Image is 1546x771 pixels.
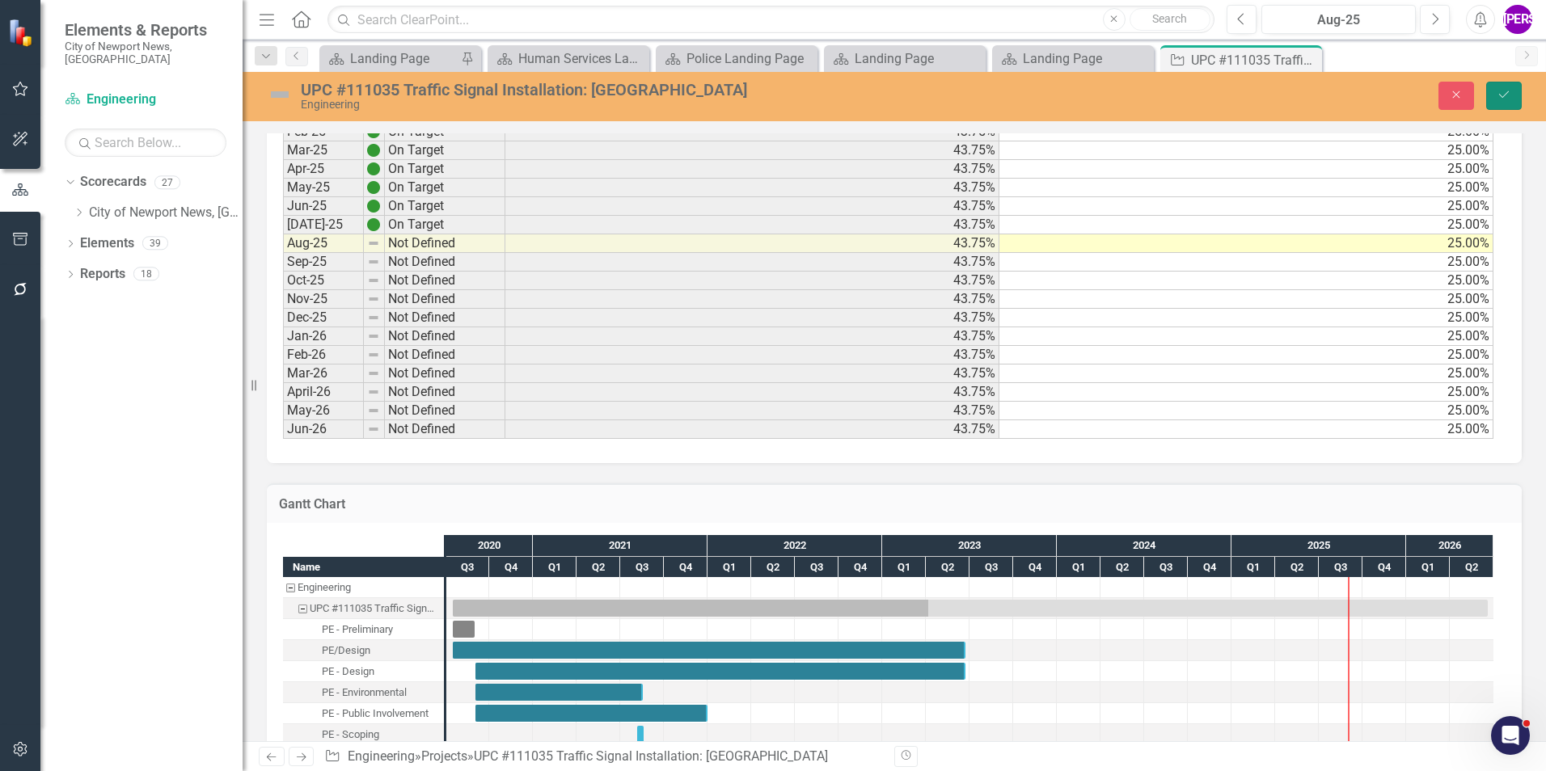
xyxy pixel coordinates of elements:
img: 8DAGhfEEPCf229AAAAAElFTkSuQmCC [367,348,380,361]
div: 2021 [533,535,708,556]
div: » » [324,748,882,766]
td: Nov-25 [283,290,364,309]
a: Engineering [348,748,415,764]
td: Dec-25 [283,309,364,327]
td: Not Defined [385,253,505,272]
div: Q2 [577,557,620,578]
td: 25.00% [999,346,1493,364]
img: 8DAGhfEEPCf229AAAAAElFTkSuQmCC [367,330,380,343]
a: Landing Page [996,48,1150,69]
td: Jun-26 [283,420,364,439]
div: PE/Design [322,640,370,661]
td: 43.75% [505,272,999,290]
div: Name [283,557,444,577]
td: 43.75% [505,253,999,272]
img: Not Defined [267,82,293,107]
div: Task: Start date: 2020-09-01 End date: 2021-08-17 [475,684,643,701]
div: Task: Engineering Start date: 2020-07-14 End date: 2020-07-15 [283,577,444,598]
td: 25.00% [999,290,1493,309]
td: Not Defined [385,420,505,439]
div: UPC #111035 Traffic Signal Installation: [GEOGRAPHIC_DATA] [310,598,439,619]
div: Q2 [1450,557,1493,578]
div: Q2 [1100,557,1144,578]
img: 6PwNOvwPkPYK2NOI6LoAAAAASUVORK5CYII= [367,218,380,231]
a: Police Landing Page [660,48,813,69]
td: Not Defined [385,272,505,290]
img: 8DAGhfEEPCf229AAAAAElFTkSuQmCC [367,255,380,268]
div: Q1 [1057,557,1100,578]
div: PE - Environmental [322,682,407,703]
td: 25.00% [999,309,1493,327]
td: 43.75% [505,420,999,439]
div: UPC #111035 Traffic Signal Installation: [GEOGRAPHIC_DATA] [301,81,970,99]
div: Q1 [1231,557,1275,578]
td: 25.00% [999,179,1493,197]
td: 43.75% [505,402,999,420]
a: Reports [80,265,125,284]
div: 18 [133,268,159,281]
div: Task: Start date: 2020-09-01 End date: 2021-12-31 [475,705,708,722]
td: On Target [385,216,505,234]
div: PE - Preliminary [283,619,444,640]
div: Human Services Landing Page [518,48,645,69]
img: 8DAGhfEEPCf229AAAAAElFTkSuQmCC [367,274,380,287]
a: City of Newport News, [GEOGRAPHIC_DATA] [89,204,243,222]
td: Not Defined [385,402,505,420]
div: Q4 [1188,557,1231,578]
img: 8DAGhfEEPCf229AAAAAElFTkSuQmCC [367,293,380,305]
div: Task: Start date: 2020-09-01 End date: 2023-06-22 [283,661,444,682]
img: 8DAGhfEEPCf229AAAAAElFTkSuQmCC [367,311,380,324]
td: On Target [385,179,505,197]
td: May-26 [283,402,364,420]
div: Q3 [1319,557,1362,578]
div: PE - Environmental [283,682,444,703]
div: Engineering [298,577,351,598]
div: Task: Start date: 2020-07-14 End date: 2023-06-22 [453,642,965,659]
div: Task: Start date: 2020-07-14 End date: 2026-06-19 [283,598,444,619]
td: Not Defined [385,364,505,383]
button: Search [1130,8,1210,31]
td: 43.75% [505,179,999,197]
div: Q3 [1144,557,1188,578]
td: 25.00% [999,216,1493,234]
a: Landing Page [828,48,982,69]
div: 39 [142,237,168,251]
div: Task: Start date: 2020-07-14 End date: 2026-06-19 [453,600,1488,617]
div: PE - Scoping [283,724,444,745]
div: Task: Start date: 2020-07-14 End date: 2020-08-31 [453,621,475,638]
img: 8DAGhfEEPCf229AAAAAElFTkSuQmCC [367,404,380,417]
div: Task: Start date: 2020-07-14 End date: 2020-08-31 [283,619,444,640]
td: 43.75% [505,346,999,364]
a: Elements [80,234,134,253]
td: April-26 [283,383,364,402]
td: Not Defined [385,346,505,364]
div: PE - Scoping [322,724,379,745]
img: 8DAGhfEEPCf229AAAAAElFTkSuQmCC [367,423,380,436]
div: Task: Start date: 2021-08-05 End date: 2021-08-05 [283,724,444,745]
div: 2025 [1231,535,1406,556]
div: Police Landing Page [686,48,813,69]
td: 43.75% [505,364,999,383]
div: Aug-25 [1267,11,1410,30]
td: Jan-26 [283,327,364,346]
div: Q3 [446,557,489,578]
td: 25.00% [999,327,1493,346]
td: On Target [385,197,505,216]
td: 25.00% [999,420,1493,439]
div: Q1 [533,557,577,578]
a: Human Services Landing Page [492,48,645,69]
small: City of Newport News, [GEOGRAPHIC_DATA] [65,40,226,66]
td: 43.75% [505,234,999,253]
input: Search Below... [65,128,226,157]
div: Q1 [708,557,751,578]
td: Not Defined [385,383,505,402]
td: [DATE]-25 [283,216,364,234]
div: Task: Start date: 2020-09-01 End date: 2021-12-31 [283,703,444,724]
div: PE - Public Involvement [283,703,444,724]
button: Aug-25 [1261,5,1416,34]
div: 2026 [1406,535,1493,556]
td: Not Defined [385,327,505,346]
td: Aug-25 [283,234,364,253]
h3: Gantt Chart [279,497,1510,512]
td: Oct-25 [283,272,364,290]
